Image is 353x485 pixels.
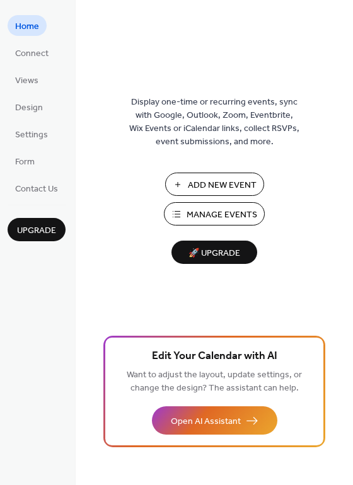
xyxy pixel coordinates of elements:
[15,101,43,115] span: Design
[127,367,302,397] span: Want to adjust the layout, update settings, or change the design? The assistant can help.
[8,96,50,117] a: Design
[8,123,55,144] a: Settings
[171,415,241,428] span: Open AI Assistant
[164,202,265,225] button: Manage Events
[188,179,257,192] span: Add New Event
[8,42,56,63] a: Connect
[15,156,35,169] span: Form
[8,178,66,198] a: Contact Us
[15,20,39,33] span: Home
[17,224,56,237] span: Upgrade
[171,241,257,264] button: 🚀 Upgrade
[15,128,48,142] span: Settings
[15,183,58,196] span: Contact Us
[152,406,277,435] button: Open AI Assistant
[8,15,47,36] a: Home
[152,348,277,365] span: Edit Your Calendar with AI
[15,74,38,88] span: Views
[8,151,42,171] a: Form
[187,208,257,222] span: Manage Events
[129,96,299,149] span: Display one-time or recurring events, sync with Google, Outlook, Zoom, Eventbrite, Wix Events or ...
[8,69,46,90] a: Views
[179,245,250,262] span: 🚀 Upgrade
[15,47,49,60] span: Connect
[165,173,264,196] button: Add New Event
[8,218,66,241] button: Upgrade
